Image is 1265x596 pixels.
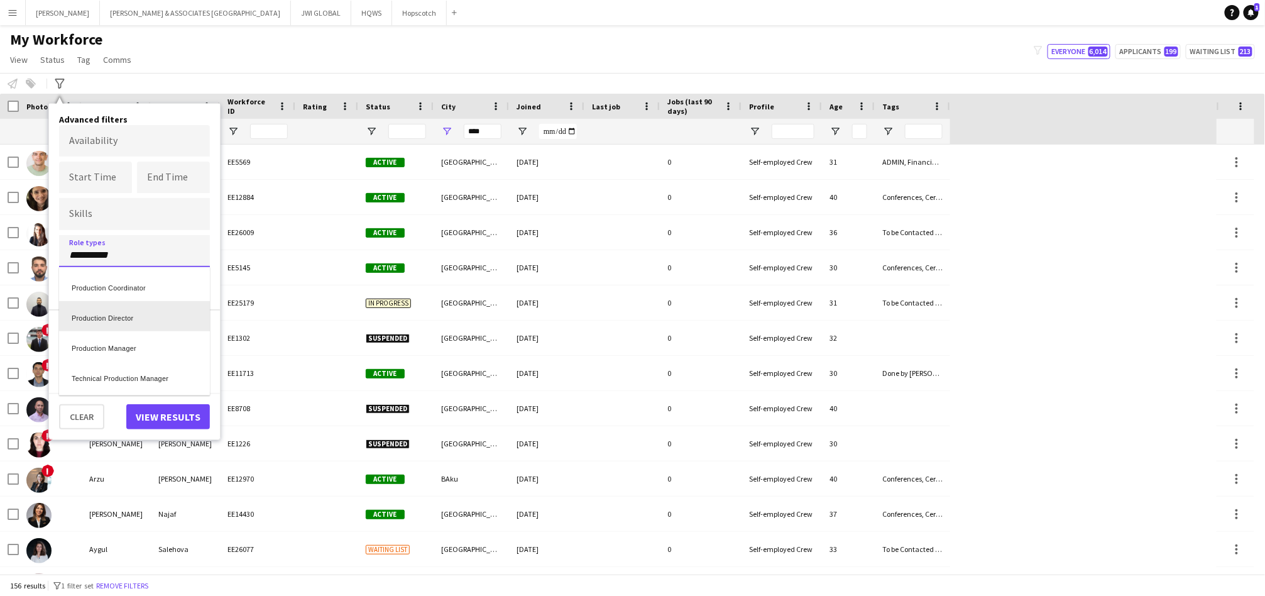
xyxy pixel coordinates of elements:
button: [PERSON_NAME] & ASSOCIATES [GEOGRAPHIC_DATA] [100,1,291,25]
span: 1 filter set [61,581,94,590]
div: Technical Production Manager [59,361,210,392]
button: Hopscotch [392,1,447,25]
span: 1 [1254,3,1260,11]
button: View results [126,404,210,429]
div: Production Coordinator [59,271,210,301]
button: JWI GLOBAL [291,1,351,25]
a: 1 [1244,5,1259,20]
button: [PERSON_NAME] [26,1,100,25]
div: Production Manager [59,331,210,361]
button: Clear [59,404,104,429]
button: Remove filters [94,579,151,593]
button: HQWS [351,1,392,25]
div: Production Director [59,301,210,331]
